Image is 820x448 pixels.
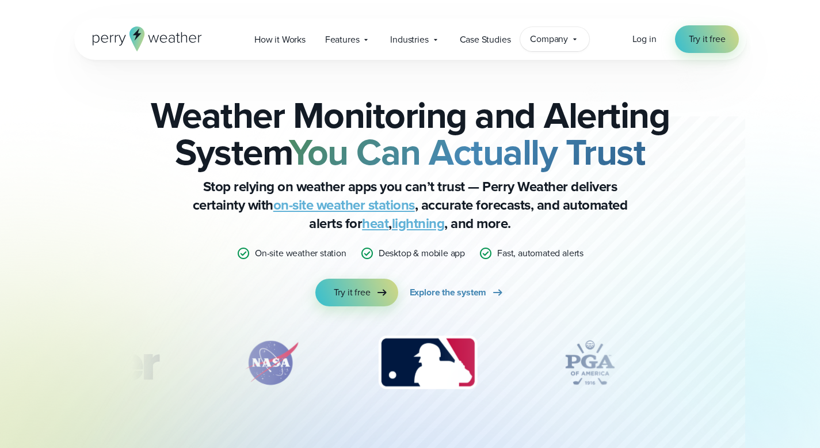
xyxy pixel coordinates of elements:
[245,28,315,51] a: How it Works
[12,334,176,392] img: Turner-Construction_1.svg
[255,246,346,260] p: On-site weather station
[367,334,489,392] div: 3 of 12
[530,32,568,46] span: Company
[689,32,726,46] span: Try it free
[410,286,487,299] span: Explore the system
[675,25,739,53] a: Try it free
[231,334,312,392] div: 2 of 12
[632,32,657,46] a: Log in
[410,279,505,306] a: Explore the system
[132,97,689,170] h2: Weather Monitoring and Alerting System
[392,213,445,234] a: lightning
[460,33,511,47] span: Case Studies
[334,286,371,299] span: Try it free
[325,33,360,47] span: Features
[132,334,689,397] div: slideshow
[289,125,645,179] strong: You Can Actually Trust
[180,177,640,233] p: Stop relying on weather apps you can’t trust — Perry Weather delivers certainty with , accurate f...
[273,195,415,215] a: on-site weather stations
[544,334,636,392] div: 4 of 12
[632,32,657,45] span: Log in
[544,334,636,392] img: PGA.svg
[450,28,521,51] a: Case Studies
[362,213,388,234] a: heat
[254,33,306,47] span: How it Works
[390,33,428,47] span: Industries
[315,279,398,306] a: Try it free
[497,246,583,260] p: Fast, automated alerts
[367,334,489,392] img: MLB.svg
[12,334,176,392] div: 1 of 12
[231,334,312,392] img: NASA.svg
[379,246,465,260] p: Desktop & mobile app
